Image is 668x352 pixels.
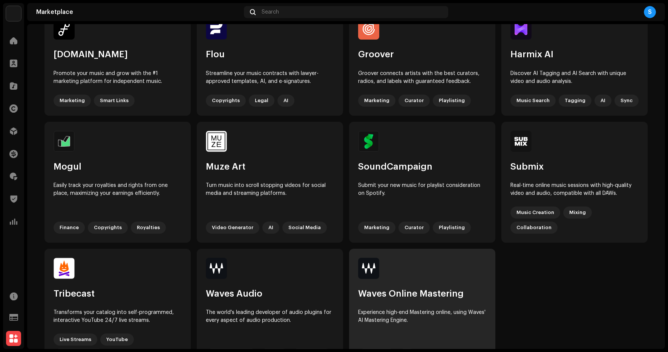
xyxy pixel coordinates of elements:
div: Mixing [563,207,592,219]
div: Experience high-end Mastering online, using Waves' AI Mastering Engine. [358,309,486,340]
div: Flou [206,49,334,60]
img: 4efbf0ee-14b1-4b51-a262-405f2c1f933c [510,18,532,40]
div: Music Creation [510,207,560,219]
div: Live Streams [54,334,97,346]
img: b9de4340-9125-4629-bc9f-1d5712c7440d [510,131,532,152]
div: Social Media [282,222,327,234]
img: 0acc1618-f7fc-4c20-8fec-bf30878b9154 [6,6,21,21]
div: AI [594,95,611,107]
div: Easily track your royalties and rights from one place, maximizing your earnings efficiently. [54,182,182,213]
div: Finance [54,222,85,234]
div: Marketplace [36,9,241,15]
div: AI [277,95,294,107]
div: Marketing [54,95,91,107]
div: Tagging [559,95,591,107]
div: Copyrights [88,222,128,234]
div: Streamline your music contracts with lawyer-approved templates, AI, and e-signatures. [206,70,334,86]
div: S [644,6,656,18]
div: YouTube [100,334,134,346]
div: Marketing [358,95,395,107]
div: AI [262,222,279,234]
div: Groover connects artists with the best curators, radios, and labels with guaranteed feedback. [358,70,486,86]
img: 46c17930-3148-471f-8b2a-36717c1ad0d1 [54,18,75,40]
div: Marketing [358,222,395,234]
div: Harmix AI [510,49,639,60]
div: Curator [398,222,430,234]
div: [DOMAIN_NAME] [54,49,182,60]
div: Playlisting [433,95,471,107]
img: 2edc38f6-ddf5-440e-afe4-c31f39d80616 [206,258,227,279]
div: Copyrights [206,95,246,107]
div: Transforms your catalog into self-programmed, interactive YouTube 24/7 live streams. [54,309,182,324]
div: Curator [398,95,430,107]
div: Submit your new music for playlist consideration on Spotify. [358,182,486,213]
div: Playlisting [433,222,471,234]
div: Submix [510,161,639,173]
div: Video Generator [206,222,259,234]
div: The world's leading developer of audio plugins for every aspect of audio production. [206,309,334,340]
div: Collaboration [510,222,558,234]
img: f6bbf7fb-1a84-49c4-ab47-0dc55801bd65 [358,131,379,152]
div: Waves Audio [206,288,334,300]
div: Smart Links [94,95,135,107]
div: Promote your music and grow with the #1 marketing platform for independent music. [54,70,182,86]
div: Royalties [131,222,166,234]
img: 70660b44-c646-4460-ae8f-61ae6fc98b65 [206,131,227,152]
div: Turn music into scroll stopping videos for social media and streaming platforms. [206,182,334,213]
div: Tribecast [54,288,182,300]
div: Discover AI Tagging and AI Search with unique video and audio analysis. [510,70,639,86]
img: 20a05f98-94d1-4337-b8f1-88de39a635b4 [358,258,379,279]
img: f2913311-899a-4e39-b073-7a152254d51c [206,18,227,40]
div: Music Search [510,95,556,107]
img: e31f89c7-56d3-452a-a576-703bf0380ad5 [54,131,75,152]
div: Mogul [54,161,182,173]
img: f9243b49-c25a-4d68-8918-7cbae34de391 [358,18,379,40]
div: Legal [249,95,274,107]
div: Waves Online Mastering [358,288,486,300]
div: Groover [358,49,486,60]
img: cfbc16e8-65cb-42ba-9d5b-6f621082e3e6 [54,258,75,279]
div: Sync [614,95,639,107]
span: Search [262,9,279,15]
div: Real-time online music sessions with high-quality video and audio, compatible with all DAWs. [510,182,639,197]
div: Muze Art [206,161,334,173]
div: SoundCampaign [358,161,486,173]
